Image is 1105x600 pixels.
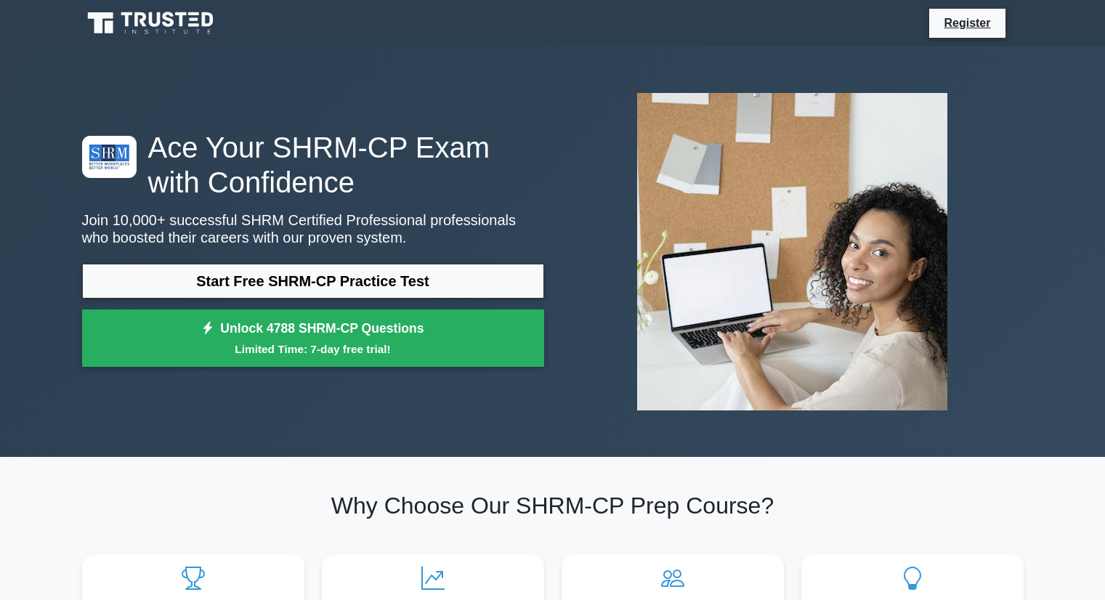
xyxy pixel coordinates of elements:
a: Start Free SHRM-CP Practice Test [82,264,544,299]
p: Join 10,000+ successful SHRM Certified Professional professionals who boosted their careers with ... [82,211,544,246]
a: Unlock 4788 SHRM-CP QuestionsLimited Time: 7-day free trial! [82,309,544,368]
h1: Ace Your SHRM-CP Exam with Confidence [82,130,544,200]
h2: Why Choose Our SHRM-CP Prep Course? [82,492,1024,519]
a: Register [935,14,999,32]
small: Limited Time: 7-day free trial! [100,341,526,357]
